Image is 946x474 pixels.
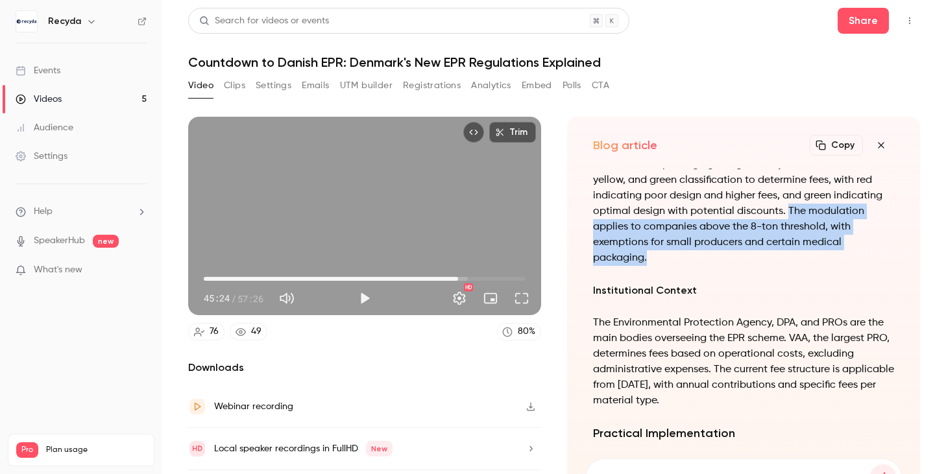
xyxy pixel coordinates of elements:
h2: Downloads [188,360,541,375]
button: CTA [592,75,609,96]
button: Clips [224,75,245,96]
span: What's new [34,263,82,277]
button: Settings [446,285,472,311]
span: Pro [16,442,38,458]
button: Polls [563,75,581,96]
button: Analytics [471,75,511,96]
button: Emails [302,75,329,96]
p: The Environmental Protection Agency, DPA, and PROs are the main bodies overseeing the EPR scheme.... [593,315,894,409]
a: 76 [188,323,224,340]
div: Videos [16,93,62,106]
div: Local speaker recordings in FullHD [214,441,393,456]
iframe: Noticeable Trigger [131,265,147,276]
button: Embed [522,75,552,96]
img: Recyda [16,11,37,32]
button: Registrations [403,75,461,96]
span: / [231,292,236,305]
div: Webinar recording [214,399,293,414]
a: SpeakerHub [34,234,85,248]
p: Eco-modulation is central to the Danish EPR scheme, adjusting fees based on packaging design. The... [593,141,894,266]
button: Trim [489,122,536,143]
button: Full screen [509,285,535,311]
button: Mute [274,285,300,311]
span: Plan usage [46,445,146,455]
div: 49 [251,325,261,338]
button: Embed video [463,122,484,143]
span: New [366,441,393,456]
h1: Countdown to Danish EPR: Denmark's New EPR Regulations Explained [188,54,920,70]
button: Play [352,285,378,311]
button: Video [188,75,213,96]
a: 49 [230,323,267,340]
h2: Practical Implementation [593,424,894,442]
div: 45:24 [204,292,263,305]
h2: Blog article [593,137,657,153]
span: new [93,235,119,248]
a: 80% [496,323,541,340]
button: Turn on miniplayer [478,285,503,311]
div: Search for videos or events [199,14,329,28]
div: HD [464,283,473,291]
li: help-dropdown-opener [16,205,147,219]
button: Share [838,8,889,34]
div: Settings [16,150,67,163]
span: 57:26 [237,292,263,305]
div: Audience [16,121,73,134]
h6: Recyda [48,15,81,28]
span: 45:24 [204,292,230,305]
button: Top Bar Actions [899,10,920,31]
div: Events [16,64,60,77]
div: 80 % [518,325,535,338]
button: Settings [256,75,291,96]
h3: Institutional Context [593,281,894,300]
button: Copy [810,135,863,156]
div: 76 [210,325,219,338]
span: Help [34,205,53,219]
button: UTM builder [340,75,393,96]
